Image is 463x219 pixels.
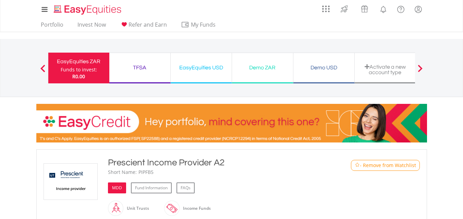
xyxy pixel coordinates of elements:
a: Fund Information [131,182,172,193]
a: Vouchers [354,2,375,14]
a: Notifications [375,2,392,15]
span: My Funds [181,20,226,29]
div: EasyEquities USD [175,63,228,72]
img: EasyEquities_Logo.png [52,4,124,15]
img: vouchers-v2.svg [359,3,370,14]
button: Watchlist - Remove from Watchlist [351,160,420,171]
a: Invest Now [75,21,109,32]
div: PIPFB5 [138,169,154,176]
img: Watchlist [355,163,360,168]
a: Home page [51,2,124,15]
a: MDD [108,182,126,193]
div: EasyEquities ZAR [52,57,105,66]
a: FAQ's and Support [392,2,410,15]
img: thrive-v2.svg [339,3,350,14]
img: UT.ZA.PIPFB5.png [45,164,96,200]
span: Refer and Earn [129,21,167,28]
div: Demo USD [297,63,350,72]
div: Funds to invest: [61,66,97,73]
img: grid-menu-icon.svg [322,5,330,13]
div: Income Funds [180,200,211,217]
a: Portfolio [38,21,66,32]
img: EasyCredit Promotion Banner [36,104,427,142]
a: AppsGrid [318,2,334,13]
a: My Profile [410,2,427,17]
div: Demo ZAR [236,63,289,72]
a: Refer and Earn [117,21,170,32]
div: TFSA [113,63,166,72]
div: Prescient Income Provider A2 [108,156,323,169]
div: Activate a new account type [359,64,412,75]
span: R0.00 [72,73,85,80]
a: FAQs [176,182,195,193]
span: - Remove from Watchlist [360,162,416,169]
div: Short Name: [108,169,137,176]
div: Unit Trusts [123,200,149,217]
